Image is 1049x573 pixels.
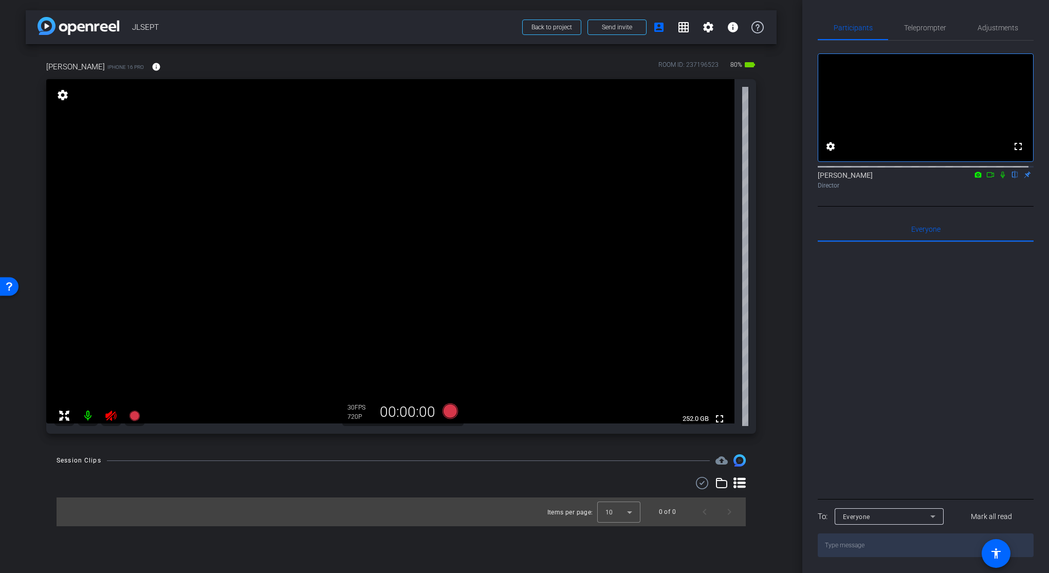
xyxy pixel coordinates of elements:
mat-icon: fullscreen [1012,140,1024,153]
div: Session Clips [57,455,101,466]
span: Everyone [911,226,941,233]
mat-icon: grid_on [677,21,690,33]
mat-icon: settings [824,140,837,153]
mat-icon: info [727,21,739,33]
span: JLSEPT [132,17,516,38]
mat-icon: account_box [653,21,665,33]
mat-icon: info [152,62,161,71]
span: Participants [834,24,873,31]
span: [PERSON_NAME] [46,61,105,72]
mat-icon: settings [702,21,714,33]
span: Teleprompter [904,24,946,31]
mat-icon: settings [56,89,70,101]
div: ROOM ID: 237196523 [658,60,719,75]
mat-icon: battery_std [744,59,756,71]
img: Session clips [733,454,746,467]
span: Back to project [531,24,572,31]
div: Items per page: [547,507,593,517]
span: Mark all read [971,511,1012,522]
div: [PERSON_NAME] [818,170,1034,190]
span: Everyone [843,513,870,521]
button: Next page [717,500,742,524]
div: To: [818,511,827,523]
img: app-logo [38,17,119,35]
span: Adjustments [978,24,1018,31]
span: iPhone 16 Pro [107,63,144,71]
mat-icon: accessibility [990,547,1002,560]
div: Director [818,181,1034,190]
div: 0 of 0 [659,507,676,517]
button: Previous page [692,500,717,524]
span: 80% [729,57,744,73]
span: Send invite [602,23,632,31]
mat-icon: flip [1009,170,1021,179]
